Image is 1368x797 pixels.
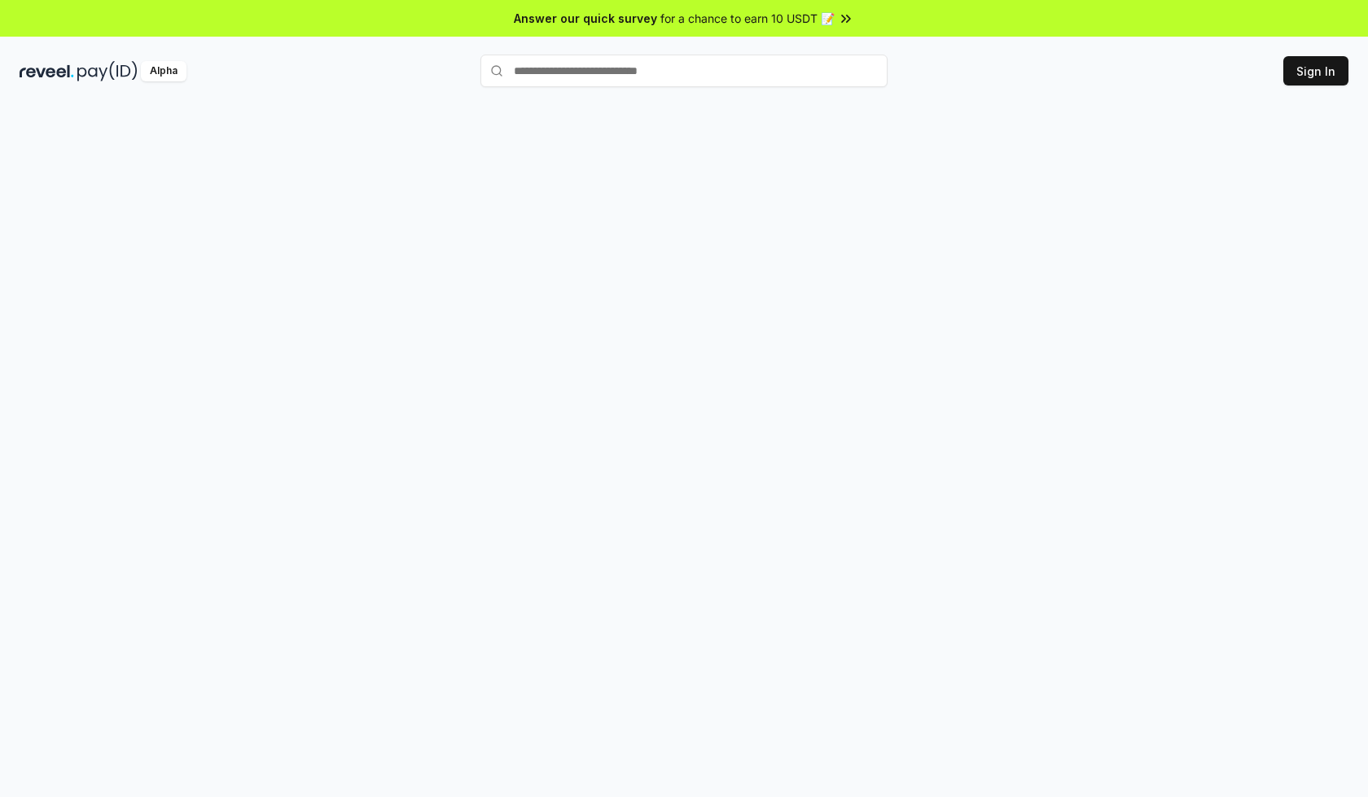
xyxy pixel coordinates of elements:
[77,61,138,81] img: pay_id
[1283,56,1348,85] button: Sign In
[514,10,657,27] span: Answer our quick survey
[20,61,74,81] img: reveel_dark
[660,10,835,27] span: for a chance to earn 10 USDT 📝
[141,61,186,81] div: Alpha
